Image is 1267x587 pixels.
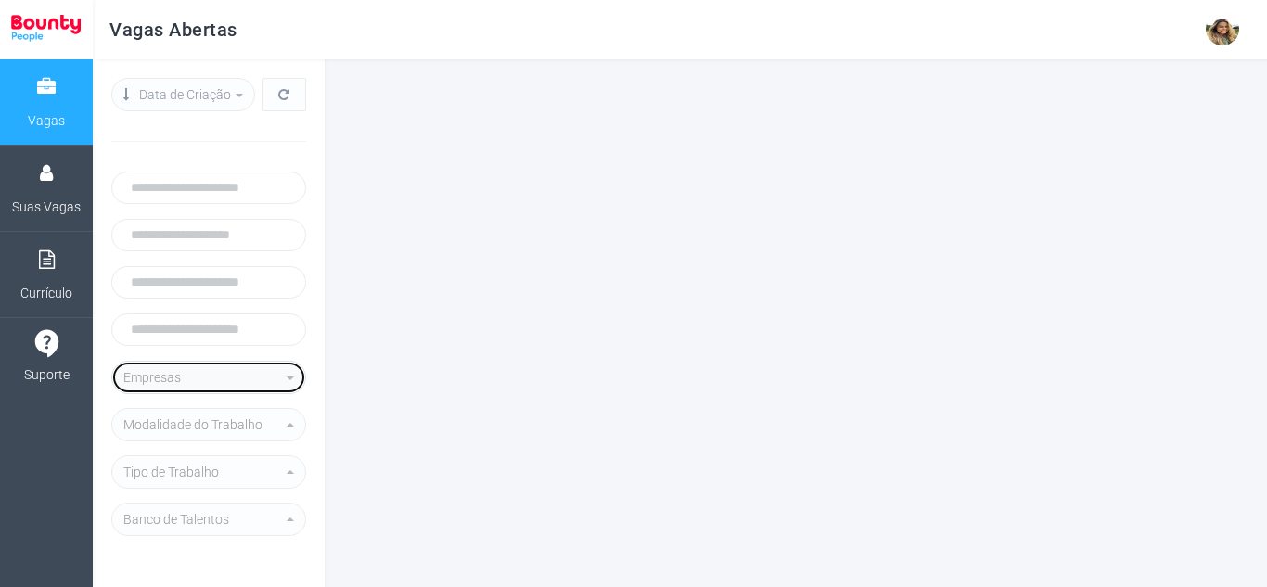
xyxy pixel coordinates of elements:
img: Imagem do usuário no sistema. [1206,12,1239,45]
div: Banco de Talentos [123,508,283,530]
span: Currículo [20,276,72,310]
img: icon-support.svg [34,329,59,358]
div: Tipo de Trabalho [123,461,283,483]
span: Vagas [28,104,65,137]
h4: Vagas Abertas [109,16,237,44]
span: Suas Vagas [12,190,81,223]
div: Empresas [123,366,283,389]
div: Modalidade do Trabalho [123,414,283,436]
button: Data de Criação descrecente [111,78,255,111]
span: Suporte [24,358,70,391]
button: Empresas [111,361,306,394]
button: Tipo de Trabalho [111,455,306,489]
div: Data de Criação descrecente [123,83,232,106]
img: Imagem do logo da bounty people. [11,15,81,44]
button: Modalidade do Trabalho [111,408,306,441]
button: Banco de Talentos [111,503,306,536]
